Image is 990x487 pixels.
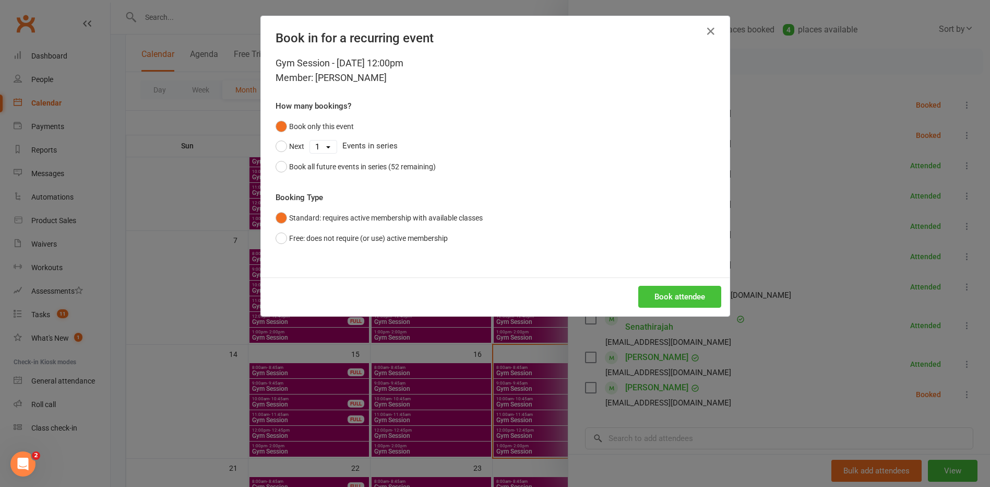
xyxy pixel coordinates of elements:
[276,191,323,204] label: Booking Type
[276,136,715,156] div: Events in series
[289,161,436,172] div: Book all future events in series (52 remaining)
[276,208,483,228] button: Standard: requires active membership with available classes
[276,157,436,177] button: Book all future events in series (52 remaining)
[10,451,35,477] iframe: Intercom live chat
[276,31,715,45] h4: Book in for a recurring event
[276,100,351,112] label: How many bookings?
[638,286,721,308] button: Book attendee
[702,23,719,40] button: Close
[276,56,715,85] div: Gym Session - [DATE] 12:00pm Member: [PERSON_NAME]
[276,117,354,136] button: Book only this event
[276,228,448,248] button: Free: does not require (or use) active membership
[276,136,304,156] button: Next
[32,451,40,460] span: 2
